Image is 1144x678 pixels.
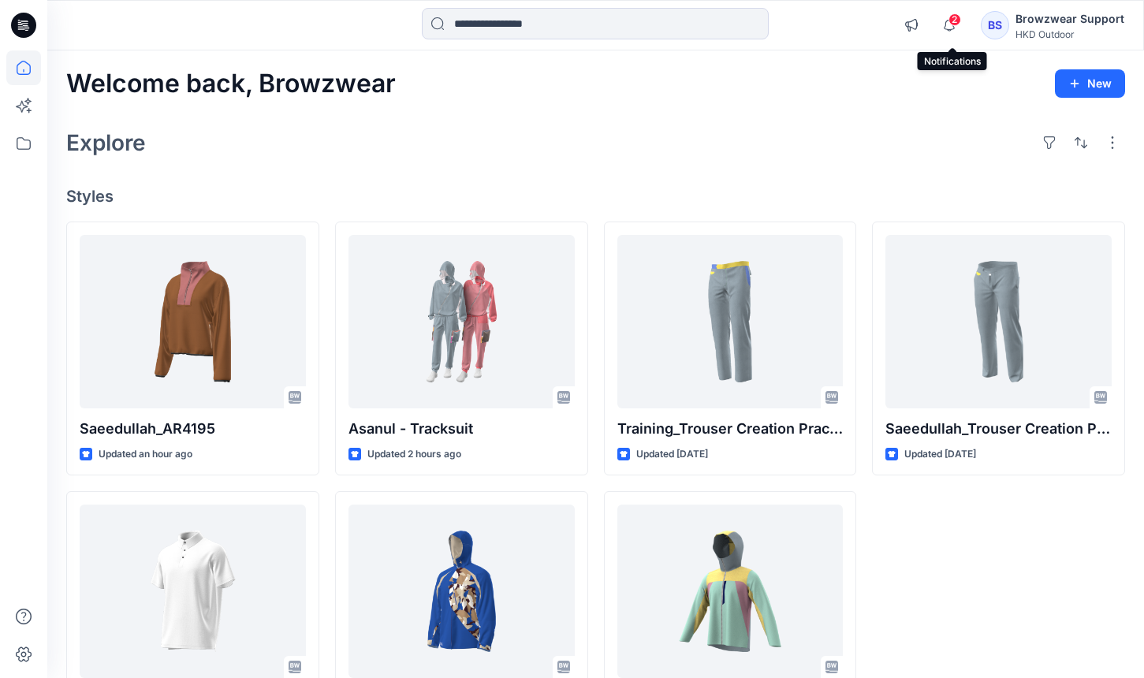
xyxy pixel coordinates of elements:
p: Updated [DATE] [636,446,708,463]
p: Updated [DATE] [904,446,976,463]
a: Jacket Columbia-Asanul Hoque [617,505,844,678]
div: Browzwear Support [1015,9,1124,28]
button: New [1055,69,1125,98]
a: Training_Trouser Creation Practice [617,235,844,408]
p: Updated 2 hours ago [367,446,461,463]
div: HKD Outdoor [1015,28,1124,40]
a: Asanul - Tracksuit [348,235,575,408]
h2: Explore [66,130,146,155]
span: 2 [948,13,961,26]
div: BS [981,11,1009,39]
a: Saeedullah_AR4195 [80,235,306,408]
p: Updated an hour ago [99,446,192,463]
p: Saeedullah_Trouser Creation Practice [885,418,1112,440]
a: Saeedullah Men's_Hard_Shell_Jacket(Shell Only)-v2-23July [348,505,575,678]
p: Training_Trouser Creation Practice [617,418,844,440]
h4: Styles [66,187,1125,206]
a: Saeedullah_Trouser Creation Practice [885,235,1112,408]
p: Saeedullah_AR4195 [80,418,306,440]
a: Training Practice_Polo shirt_001-23July [80,505,306,678]
h2: Welcome back, Browzwear [66,69,396,99]
p: Asanul - Tracksuit [348,418,575,440]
